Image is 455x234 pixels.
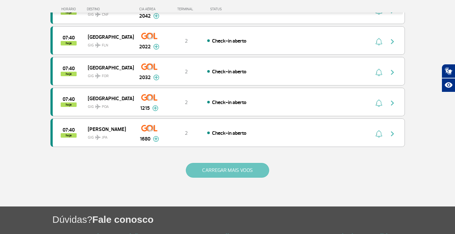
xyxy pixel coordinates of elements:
span: 2 [185,38,188,44]
div: DESTINO [87,7,133,11]
span: hoje [61,133,77,138]
span: 2025-08-26 07:40:00 [63,97,75,101]
div: TERMINAL [165,7,207,11]
img: mais-info-painel-voo.svg [153,75,159,80]
h1: Dúvidas? [52,213,455,226]
span: JPA [102,135,108,141]
img: destiny_airplane.svg [95,43,101,48]
img: destiny_airplane.svg [95,73,101,78]
img: sino-painel-voo.svg [375,69,382,76]
img: seta-direita-painel-voo.svg [389,99,396,107]
img: seta-direita-painel-voo.svg [389,69,396,76]
div: HORÁRIO [52,7,87,11]
button: CARREGAR MAIS VOOS [186,163,269,178]
span: 2 [185,69,188,75]
span: 1215 [140,104,150,112]
img: mais-info-painel-voo.svg [153,13,159,19]
span: hoje [61,41,77,45]
span: 2025-08-26 07:40:00 [63,66,75,71]
span: 2032 [139,74,151,81]
span: Check-in aberto [212,130,246,136]
span: [GEOGRAPHIC_DATA] [88,94,129,102]
span: 2022 [139,43,151,51]
span: FLN [102,43,108,48]
img: sino-painel-voo.svg [375,38,382,45]
span: [GEOGRAPHIC_DATA] [88,33,129,41]
img: destiny_airplane.svg [95,104,101,109]
span: Fale conosco [92,214,154,225]
img: sino-painel-voo.svg [375,130,382,138]
div: STATUS [207,7,259,11]
div: Plugin de acessibilidade da Hand Talk. [442,64,455,92]
span: Check-in aberto [212,69,246,75]
button: Abrir tradutor de língua de sinais. [442,64,455,78]
img: seta-direita-painel-voo.svg [389,38,396,45]
span: FOR [102,73,109,79]
span: 2 [185,130,188,136]
img: sino-painel-voo.svg [375,99,382,107]
img: mais-info-painel-voo.svg [153,136,159,142]
span: [PERSON_NAME] [88,125,129,133]
span: GIG [88,39,129,48]
span: [GEOGRAPHIC_DATA] [88,63,129,72]
button: Abrir recursos assistivos. [442,78,455,92]
span: 2025-08-26 07:40:00 [63,128,75,132]
span: 2025-08-26 07:40:00 [63,36,75,40]
span: GIG [88,101,129,110]
span: 2042 [139,12,151,20]
img: mais-info-painel-voo.svg [152,105,158,111]
div: CIA AÉREA [133,7,165,11]
span: GIG [88,131,129,141]
span: Check-in aberto [212,99,246,106]
img: mais-info-painel-voo.svg [153,44,159,50]
span: hoje [61,102,77,107]
span: 2 [185,99,188,106]
span: Check-in aberto [212,38,246,44]
img: destiny_airplane.svg [95,135,101,140]
img: seta-direita-painel-voo.svg [389,130,396,138]
span: 1680 [140,135,150,143]
span: POA [102,104,109,110]
span: GIG [88,70,129,79]
span: hoje [61,72,77,76]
